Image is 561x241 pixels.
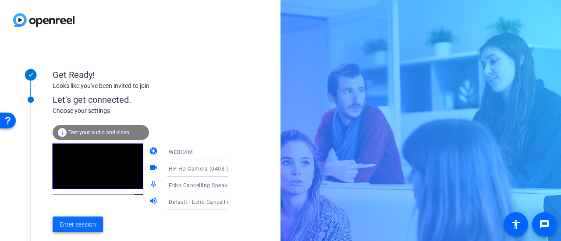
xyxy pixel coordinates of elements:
span: Default - Echo Cancelling Speakerphone (Plantronics P610) (047f:c02f) [169,198,352,205]
span: Test your audio and video [68,129,129,136]
mat-icon: volume_up [149,196,160,207]
span: Enter session [60,220,96,229]
mat-icon: message [539,219,550,230]
span: HP HD Camera (0408:5347) [169,165,241,172]
span: Echo Cancelling Speakerphone (Plantronics P610) (047f:c02f) [169,182,329,189]
div: Get Ready! [53,68,228,81]
div: Looks like you've been invited to join [53,81,228,91]
span: WEBCAM [169,149,192,155]
button: Enter session [53,217,103,232]
mat-icon: camera [149,147,160,157]
mat-icon: mic_none [149,180,160,190]
mat-icon: videocam [149,163,160,174]
div: Let's get connected. [53,93,246,106]
div: Choose your settings [53,106,246,115]
mat-icon: info [57,127,67,138]
mat-icon: accessibility [511,219,521,230]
